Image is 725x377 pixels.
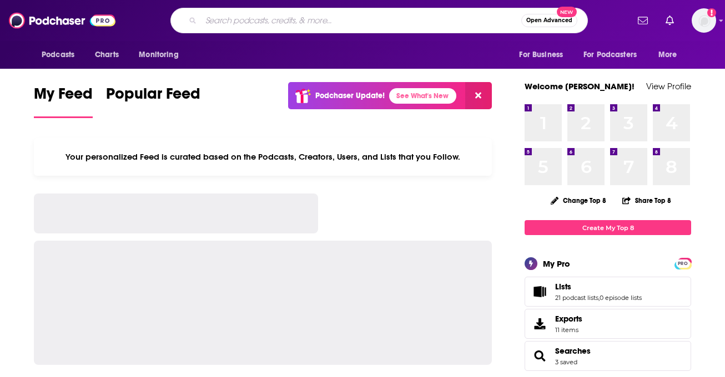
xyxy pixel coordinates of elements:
[106,84,200,118] a: Popular Feed
[555,346,591,356] a: Searches
[555,358,577,366] a: 3 saved
[692,8,716,33] img: User Profile
[528,284,551,299] a: Lists
[676,259,689,268] span: PRO
[543,258,570,269] div: My Pro
[707,8,716,17] svg: Add a profile image
[34,84,93,110] span: My Feed
[315,91,385,100] p: Podchaser Update!
[555,294,598,302] a: 21 podcast lists
[525,277,691,307] span: Lists
[651,44,691,65] button: open menu
[139,47,178,63] span: Monitoring
[633,11,652,30] a: Show notifications dropdown
[692,8,716,33] button: Show profile menu
[9,10,115,31] img: Podchaser - Follow, Share and Rate Podcasts
[555,314,582,324] span: Exports
[557,7,577,17] span: New
[555,282,642,292] a: Lists
[658,47,677,63] span: More
[525,309,691,339] a: Exports
[519,47,563,63] span: For Business
[661,11,678,30] a: Show notifications dropdown
[131,44,193,65] button: open menu
[521,14,577,27] button: Open AdvancedNew
[692,8,716,33] span: Logged in as megcassidy
[88,44,125,65] a: Charts
[555,326,582,334] span: 11 items
[576,44,653,65] button: open menu
[598,294,600,302] span: ,
[201,12,521,29] input: Search podcasts, credits, & more...
[525,220,691,235] a: Create My Top 8
[646,81,691,91] a: View Profile
[676,259,689,267] a: PRO
[389,88,456,104] a: See What's New
[525,81,635,91] a: Welcome [PERSON_NAME]!
[526,18,572,23] span: Open Advanced
[42,47,74,63] span: Podcasts
[528,348,551,364] a: Searches
[622,190,672,211] button: Share Top 8
[170,8,588,33] div: Search podcasts, credits, & more...
[600,294,642,302] a: 0 episode lists
[95,47,119,63] span: Charts
[544,193,613,207] button: Change Top 8
[34,138,492,176] div: Your personalized Feed is curated based on the Podcasts, Creators, Users, and Lists that you Follow.
[528,316,551,332] span: Exports
[555,282,571,292] span: Lists
[34,44,89,65] button: open menu
[34,84,93,118] a: My Feed
[511,44,577,65] button: open menu
[106,84,200,110] span: Popular Feed
[525,341,691,371] span: Searches
[583,47,637,63] span: For Podcasters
